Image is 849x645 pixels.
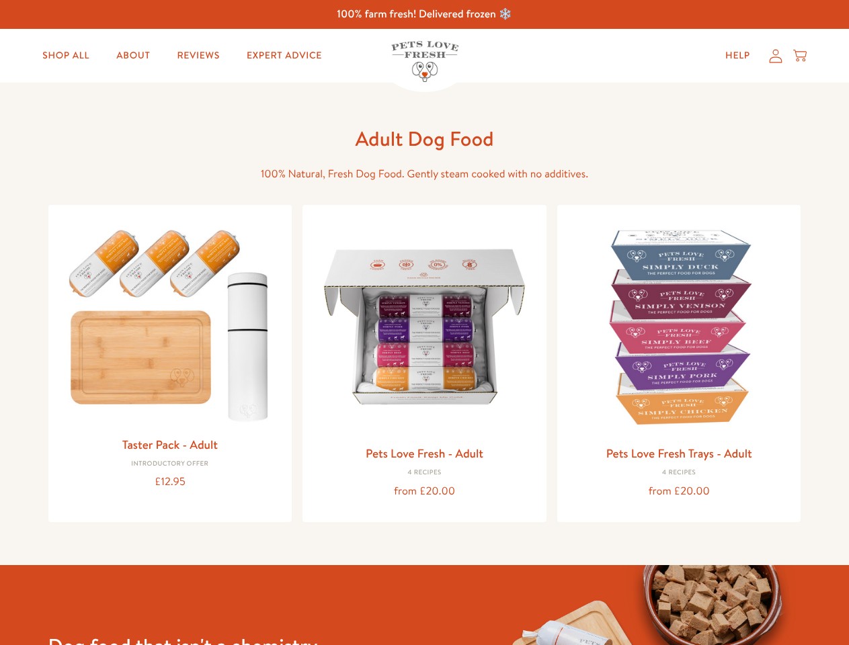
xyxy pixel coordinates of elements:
div: £12.95 [59,473,282,491]
a: Expert Advice [236,42,333,69]
a: Shop All [32,42,100,69]
div: 4 Recipes [313,469,536,477]
a: Pets Love Fresh Trays - Adult [606,445,752,462]
a: Pets Love Fresh - Adult [366,445,483,462]
div: 4 Recipes [568,469,791,477]
a: About [106,42,161,69]
img: Pets Love Fresh [391,41,458,82]
div: from £20.00 [568,482,791,501]
img: Pets Love Fresh - Adult [313,216,536,438]
img: Taster Pack - Adult [59,216,282,429]
a: Help [715,42,761,69]
div: from £20.00 [313,482,536,501]
a: Taster Pack - Adult [122,436,218,453]
div: Introductory Offer [59,460,282,468]
img: Pets Love Fresh Trays - Adult [568,216,791,438]
h1: Adult Dog Food [210,126,640,152]
span: 100% Natural, Fresh Dog Food. Gently steam cooked with no additives. [261,167,588,181]
a: Reviews [166,42,230,69]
